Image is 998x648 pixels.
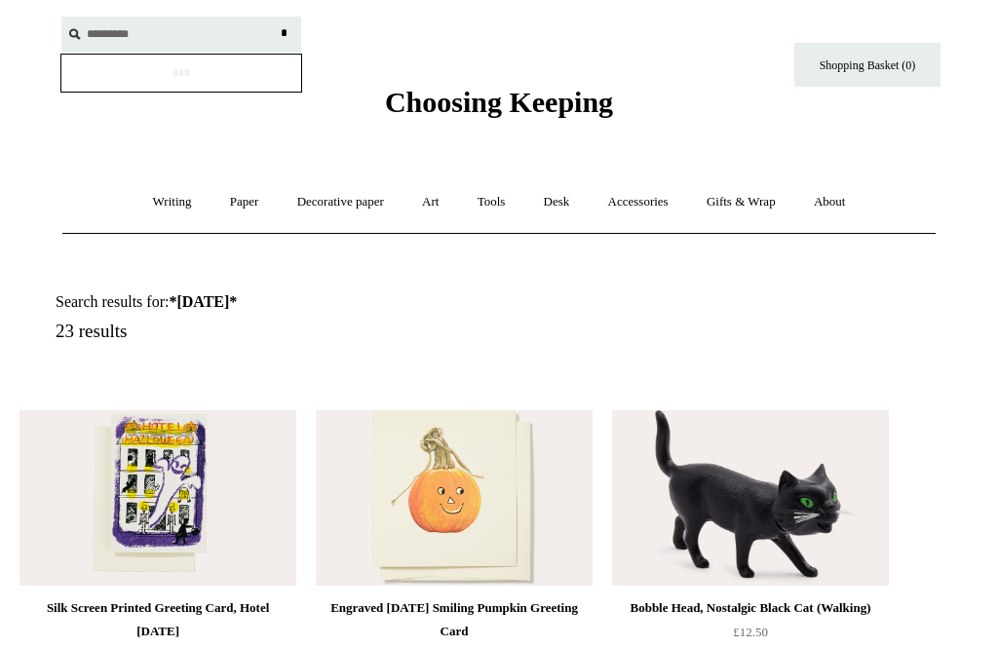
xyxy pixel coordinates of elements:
[316,410,593,586] a: Engraved Halloween Smiling Pumpkin Greeting Card Engraved Halloween Smiling Pumpkin Greeting Card
[612,410,889,586] img: Bobble Head, Nostalgic Black Cat (Walking)
[212,176,277,228] a: Paper
[404,176,456,228] a: Art
[689,176,793,228] a: Gifts & Wrap
[617,596,884,620] div: Bobble Head, Nostalgic Black Cat (Walking)
[280,176,402,228] a: Decorative paper
[56,321,521,343] h5: 23 results
[612,410,889,586] a: Bobble Head, Nostalgic Black Cat (Walking) Bobble Head, Nostalgic Black Cat (Walking)
[19,410,296,586] a: Silk Screen Printed Greeting Card, Hotel Halloween Silk Screen Printed Greeting Card, Hotel Hallo...
[321,596,588,643] div: Engraved [DATE] Smiling Pumpkin Greeting Card
[796,176,864,228] a: About
[135,176,210,228] a: Writing
[316,410,593,586] img: Engraved Halloween Smiling Pumpkin Greeting Card
[385,101,613,115] a: Choosing Keeping
[24,596,291,643] div: Silk Screen Printed Greeting Card, Hotel [DATE]
[526,176,588,228] a: Desk
[591,176,686,228] a: Accessories
[460,176,523,228] a: Tools
[794,43,940,87] a: Shopping Basket (0)
[733,625,768,639] span: £12.50
[19,410,296,586] img: Silk Screen Printed Greeting Card, Hotel Halloween
[385,86,613,118] span: Choosing Keeping
[56,292,521,311] h1: Search results for:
